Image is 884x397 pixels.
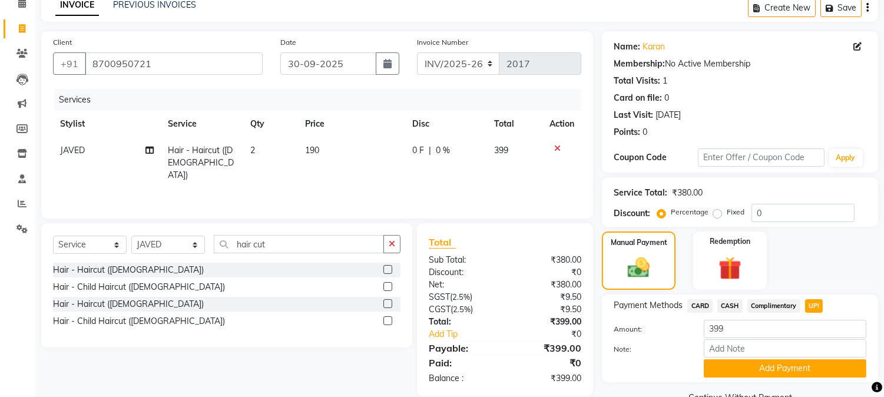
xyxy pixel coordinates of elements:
[717,299,743,313] span: CASH
[710,236,750,247] label: Redemption
[614,299,683,312] span: Payment Methods
[420,356,505,370] div: Paid:
[505,266,591,279] div: ₹0
[298,111,405,137] th: Price
[505,254,591,266] div: ₹380.00
[250,145,255,156] span: 2
[420,266,505,279] div: Discount:
[420,328,519,340] a: Add Tip
[614,126,640,138] div: Points:
[672,187,703,199] div: ₹380.00
[663,75,667,87] div: 1
[53,111,161,137] th: Stylist
[420,254,505,266] div: Sub Total:
[280,37,296,48] label: Date
[487,111,543,137] th: Total
[727,207,744,217] label: Fixed
[614,58,866,70] div: No Active Membership
[243,111,298,137] th: Qty
[614,92,662,104] div: Card on file:
[420,316,505,328] div: Total:
[643,126,647,138] div: 0
[505,372,591,385] div: ₹399.00
[698,148,824,167] input: Enter Offer / Coupon Code
[605,344,695,355] label: Note:
[417,37,468,48] label: Invoice Number
[614,75,660,87] div: Total Visits:
[614,207,650,220] div: Discount:
[85,52,263,75] input: Search by Name/Mobile/Email/Code
[53,281,225,293] div: Hair - Child Haircut ([DEMOGRAPHIC_DATA])
[621,255,656,280] img: _cash.svg
[452,292,470,302] span: 2.5%
[704,359,866,378] button: Add Payment
[420,291,505,303] div: ( )
[542,111,581,137] th: Action
[420,279,505,291] div: Net:
[643,41,665,53] a: Karan
[494,145,508,156] span: 399
[505,279,591,291] div: ₹380.00
[664,92,669,104] div: 0
[671,207,708,217] label: Percentage
[505,303,591,316] div: ₹9.50
[429,236,456,249] span: Total
[168,145,234,180] span: Hair - Haircut ([DEMOGRAPHIC_DATA])
[53,315,225,327] div: Hair - Child Haircut ([DEMOGRAPHIC_DATA])
[829,149,863,167] button: Apply
[747,299,800,313] span: Complimentary
[614,187,667,199] div: Service Total:
[614,58,665,70] div: Membership:
[614,41,640,53] div: Name:
[711,254,749,283] img: _gift.svg
[53,37,72,48] label: Client
[405,111,487,137] th: Disc
[60,145,85,156] span: JAVED
[161,111,243,137] th: Service
[53,264,204,276] div: Hair - Haircut ([DEMOGRAPHIC_DATA])
[611,237,667,248] label: Manual Payment
[704,320,866,338] input: Amount
[305,145,319,156] span: 190
[614,151,698,164] div: Coupon Code
[704,339,866,358] input: Add Note
[805,299,823,313] span: UPI
[655,109,681,121] div: [DATE]
[687,299,713,313] span: CARD
[420,372,505,385] div: Balance :
[53,298,204,310] div: Hair - Haircut ([DEMOGRAPHIC_DATA])
[505,291,591,303] div: ₹9.50
[605,324,695,335] label: Amount:
[420,341,505,355] div: Payable:
[412,144,424,157] span: 0 F
[505,316,591,328] div: ₹399.00
[429,304,451,315] span: CGST
[453,305,471,314] span: 2.5%
[54,89,590,111] div: Services
[505,356,591,370] div: ₹0
[505,341,591,355] div: ₹399.00
[53,52,86,75] button: +91
[519,328,591,340] div: ₹0
[214,235,384,253] input: Search or Scan
[429,144,431,157] span: |
[614,109,653,121] div: Last Visit:
[436,144,450,157] span: 0 %
[420,303,505,316] div: ( )
[429,292,450,302] span: SGST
